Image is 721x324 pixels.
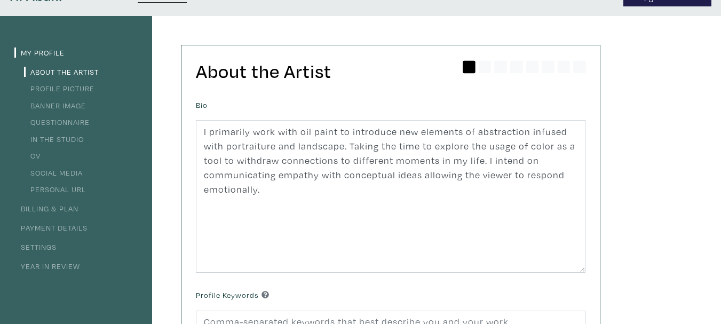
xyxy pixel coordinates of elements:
[196,60,585,83] h2: About the Artist
[24,134,84,144] a: In the Studio
[24,184,86,194] a: Personal URL
[24,168,83,178] a: Social Media
[14,48,65,58] a: My Profile
[196,289,269,301] label: Profile Keywords
[24,100,86,110] a: Banner Image
[196,99,208,111] label: Bio
[14,242,57,252] a: Settings
[14,203,78,214] a: Billing & Plan
[24,151,41,161] a: CV
[24,117,90,127] a: Questionnaire
[24,83,94,93] a: Profile Picture
[14,223,88,233] a: Payment Details
[196,120,585,273] textarea: I primarily work with oil paint to introduce new elements of abstraction infused with portraiture...
[14,261,80,271] a: Year in Review
[24,67,99,77] a: About the Artist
